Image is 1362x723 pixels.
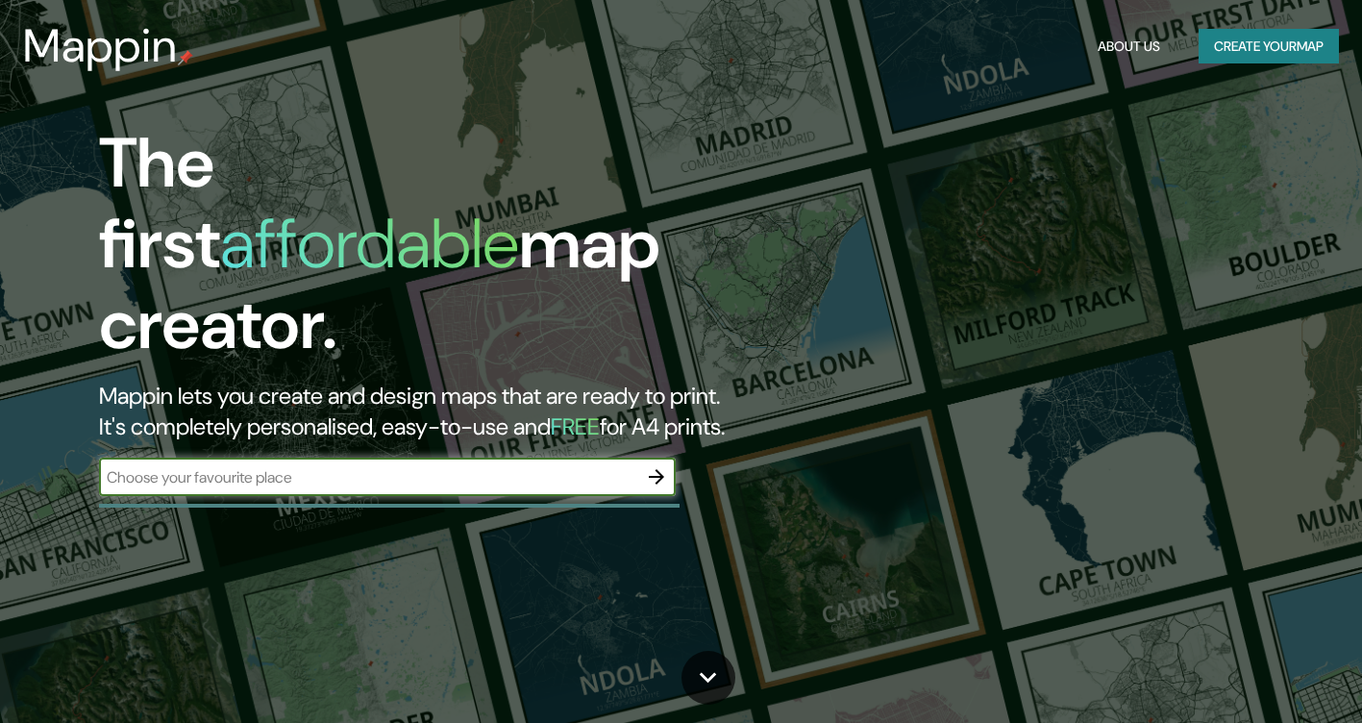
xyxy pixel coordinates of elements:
h2: Mappin lets you create and design maps that are ready to print. It's completely personalised, eas... [99,381,780,442]
button: About Us [1090,29,1168,64]
h3: Mappin [23,19,178,73]
img: mappin-pin [178,50,193,65]
input: Choose your favourite place [99,466,637,488]
h1: The first map creator. [99,123,780,381]
button: Create yourmap [1199,29,1339,64]
h5: FREE [551,411,600,441]
h1: affordable [220,199,519,288]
